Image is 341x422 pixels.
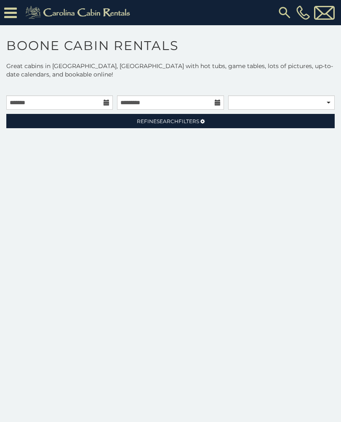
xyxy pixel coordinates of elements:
img: search-regular.svg [277,5,292,20]
a: [PHONE_NUMBER] [294,5,312,20]
span: Refine Filters [137,118,199,124]
a: RefineSearchFilters [6,114,335,128]
img: Khaki-logo.png [21,4,137,21]
span: Search [157,118,178,124]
